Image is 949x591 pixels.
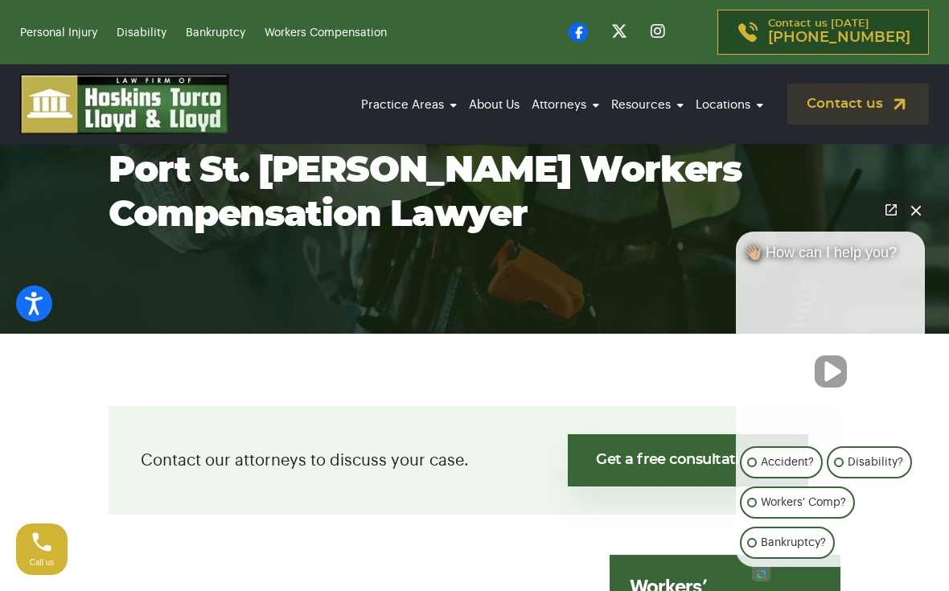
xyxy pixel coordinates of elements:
[761,453,814,472] p: Accident?
[736,244,925,269] div: 👋🏼 How can I help you?
[20,27,97,39] a: Personal Injury
[109,406,840,515] div: Contact our attorneys to discuss your case.
[717,10,929,55] a: Contact us [DATE][PHONE_NUMBER]
[787,84,929,125] a: Contact us
[528,83,603,127] a: Attorneys
[761,493,846,512] p: Workers' Comp?
[768,30,910,46] span: [PHONE_NUMBER]
[109,149,840,237] h1: Port St. [PERSON_NAME] Workers Compensation Lawyer
[815,355,847,388] button: Unmute video
[752,567,770,581] a: Open intaker chat
[607,83,688,127] a: Resources
[30,558,55,567] span: Call us
[848,453,903,472] p: Disability?
[768,18,910,46] p: Contact us [DATE]
[265,27,387,39] a: Workers Compensation
[905,199,927,221] button: Close Intaker Chat Widget
[568,434,808,486] a: Get a free consultation
[357,83,461,127] a: Practice Areas
[117,27,166,39] a: Disability
[20,74,229,134] img: logo
[186,27,245,39] a: Bankruptcy
[465,83,524,127] a: About Us
[761,533,826,552] p: Bankruptcy?
[880,199,902,221] a: Open direct chat
[692,83,767,127] a: Locations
